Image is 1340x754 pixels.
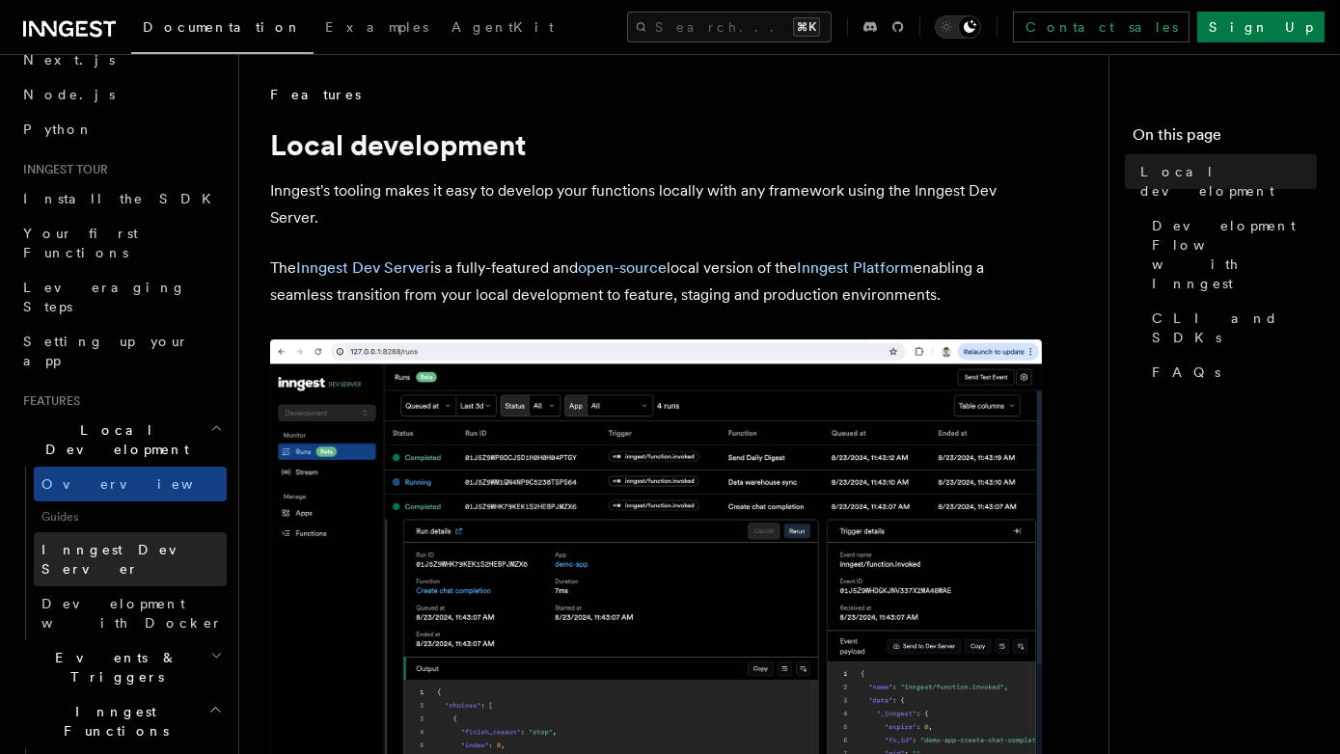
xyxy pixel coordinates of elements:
[15,694,227,748] button: Inngest Functions
[314,6,440,52] a: Examples
[1152,216,1317,293] span: Development Flow with Inngest
[15,162,108,177] span: Inngest tour
[440,6,565,52] a: AgentKit
[15,648,210,687] span: Events & Triggers
[15,181,227,216] a: Install the SDK
[41,596,223,631] span: Development with Docker
[270,85,361,104] span: Features
[41,476,240,492] span: Overview
[23,52,115,67] span: Next.js
[296,258,430,277] a: Inngest Dev Server
[578,258,667,277] a: open-source
[143,19,302,35] span: Documentation
[1152,363,1220,382] span: FAQs
[15,77,227,112] a: Node.js
[1133,123,1317,154] h4: On this page
[1197,12,1325,42] a: Sign Up
[15,270,227,324] a: Leveraging Steps
[1144,355,1317,390] a: FAQs
[23,334,189,368] span: Setting up your app
[451,19,554,35] span: AgentKit
[34,467,227,501] a: Overview
[23,280,186,314] span: Leveraging Steps
[15,640,227,694] button: Events & Triggers
[1013,12,1190,42] a: Contact sales
[1133,154,1317,208] a: Local development
[15,393,80,409] span: Features
[15,467,227,640] div: Local Development
[131,6,314,54] a: Documentation
[34,501,227,532] span: Guides
[270,177,1042,231] p: Inngest's tooling makes it easy to develop your functions locally with any framework using the In...
[34,586,227,640] a: Development with Docker
[270,255,1042,309] p: The is a fully-featured and local version of the enabling a seamless transition from your local d...
[15,324,227,378] a: Setting up your app
[1144,301,1317,355] a: CLI and SDKs
[23,121,94,137] span: Python
[23,87,115,102] span: Node.js
[23,191,223,206] span: Install the SDK
[41,542,206,577] span: Inngest Dev Server
[1140,162,1317,201] span: Local development
[627,12,832,42] button: Search...⌘K
[15,216,227,270] a: Your first Functions
[15,413,227,467] button: Local Development
[34,532,227,586] a: Inngest Dev Server
[23,226,138,260] span: Your first Functions
[1152,309,1317,347] span: CLI and SDKs
[935,15,981,39] button: Toggle dark mode
[15,702,208,741] span: Inngest Functions
[15,42,227,77] a: Next.js
[797,258,914,277] a: Inngest Platform
[793,17,820,37] kbd: ⌘K
[1144,208,1317,301] a: Development Flow with Inngest
[15,420,210,459] span: Local Development
[15,112,227,147] a: Python
[270,127,1042,162] h1: Local development
[325,19,428,35] span: Examples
